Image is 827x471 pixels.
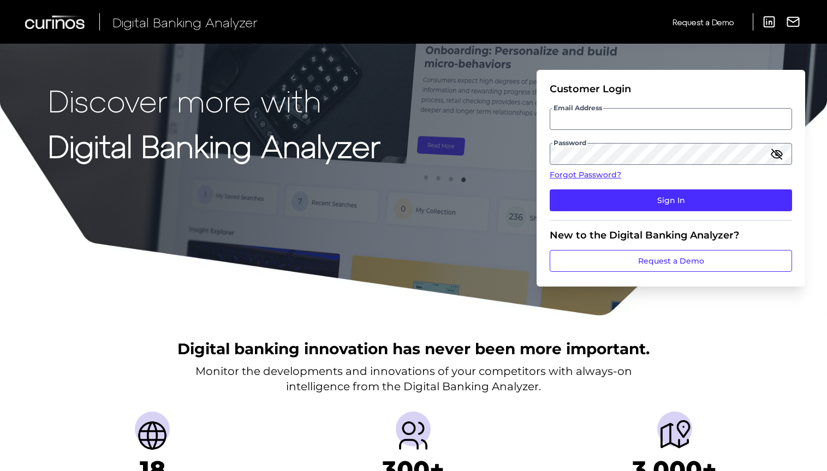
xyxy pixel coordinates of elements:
span: Email Address [552,104,603,112]
img: Providers [396,418,431,453]
p: Discover more with [48,83,380,117]
img: Journeys [657,418,692,453]
div: New to the Digital Banking Analyzer? [550,229,792,241]
span: Digital Banking Analyzer [112,14,258,30]
a: Forgot Password? [550,169,792,181]
button: Sign In [550,189,792,211]
h2: Digital banking innovation has never been more important. [177,338,650,359]
span: Password [552,139,587,147]
a: Request a Demo [550,250,792,272]
div: Customer Login [550,83,792,95]
img: Countries [135,418,170,453]
span: Request a Demo [673,17,734,27]
p: Monitor the developments and innovations of your competitors with always-on intelligence from the... [195,363,632,394]
strong: Digital Banking Analyzer [48,127,380,164]
img: Curinos [25,15,86,29]
a: Request a Demo [673,13,734,31]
